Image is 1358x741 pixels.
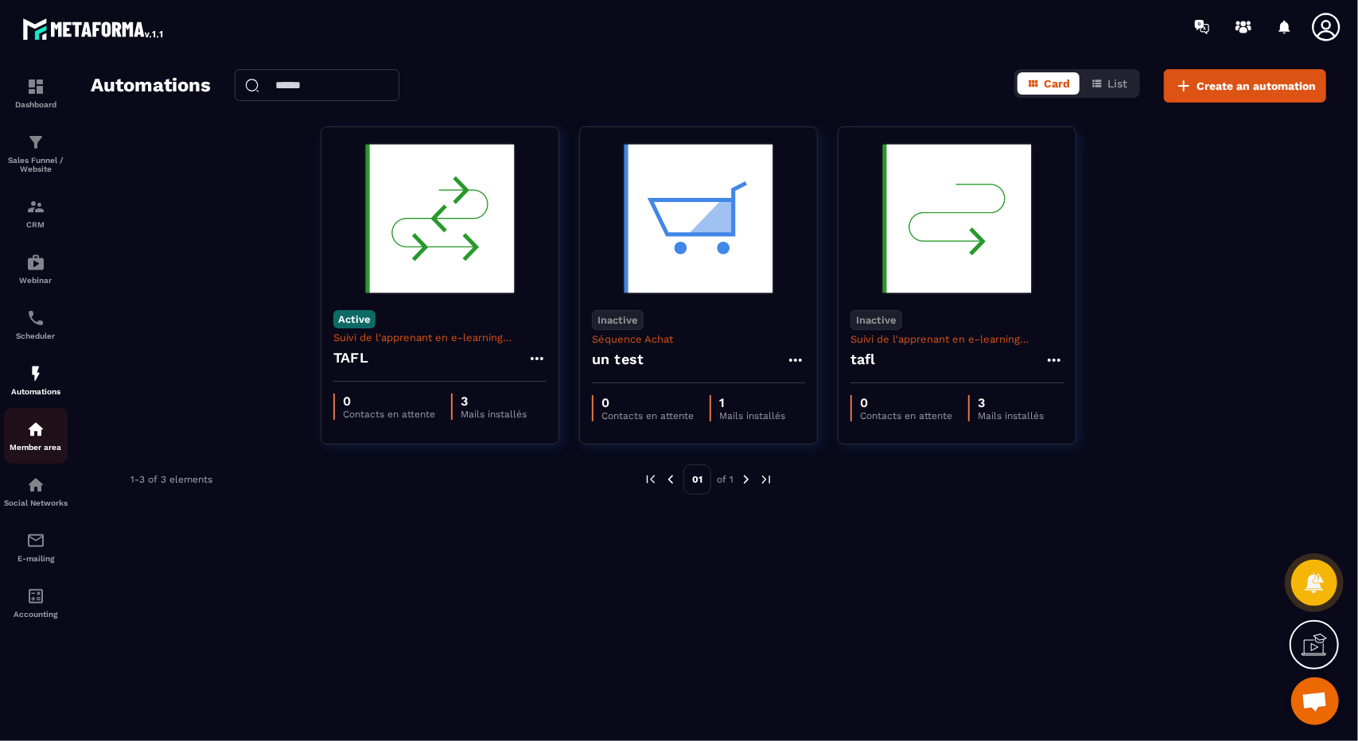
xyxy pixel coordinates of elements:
[601,410,694,421] p: Contacts en attente
[644,472,658,487] img: prev
[592,139,805,298] img: automation-background
[4,443,68,452] p: Member area
[4,220,68,229] p: CRM
[4,241,68,297] a: automationsautomationsWebinar
[850,310,902,330] p: Inactive
[4,185,68,241] a: formationformationCRM
[592,310,644,330] p: Inactive
[26,364,45,383] img: automations
[26,531,45,550] img: email
[4,464,68,519] a: social-networksocial-networkSocial Networks
[1197,78,1316,94] span: Create an automation
[978,395,1044,410] p: 3
[739,472,753,487] img: next
[343,394,435,409] p: 0
[4,276,68,285] p: Webinar
[719,395,785,410] p: 1
[1044,77,1070,90] span: Card
[978,410,1044,421] p: Mails installés
[22,14,165,43] img: logo
[4,519,68,575] a: emailemailE-mailing
[850,348,876,370] h4: tafl
[860,395,952,410] p: 0
[4,387,68,396] p: Automations
[717,473,733,486] p: of 1
[4,156,68,173] p: Sales Funnel / Website
[4,65,68,121] a: formationformationDashboard
[333,347,368,369] h4: TAFL
[461,394,527,409] p: 3
[4,297,68,352] a: schedulerschedulerScheduler
[4,100,68,109] p: Dashboard
[4,554,68,563] p: E-mailing
[130,474,212,485] p: 1-3 of 3 elements
[26,197,45,216] img: formation
[343,409,435,420] p: Contacts en attente
[592,333,805,345] p: Séquence Achat
[1018,72,1080,95] button: Card
[26,133,45,152] img: formation
[26,420,45,439] img: automations
[461,409,527,420] p: Mails installés
[91,69,211,103] h2: Automations
[601,395,694,410] p: 0
[1081,72,1137,95] button: List
[26,475,45,495] img: social-network
[333,310,375,328] p: Active
[850,139,1064,298] img: automation-background
[1164,69,1326,103] button: Create an automation
[850,333,1064,345] p: Suivi de l'apprenant en e-learning asynchrone - Suivi du démarrage
[26,253,45,272] img: automations
[26,77,45,96] img: formation
[1107,77,1127,90] span: List
[683,464,711,495] p: 01
[4,352,68,408] a: automationsautomationsAutomations
[26,308,45,328] img: scheduler
[4,332,68,340] p: Scheduler
[4,408,68,464] a: automationsautomationsMember area
[4,610,68,619] p: Accounting
[26,587,45,606] img: accountant
[4,121,68,185] a: formationformationSales Funnel / Website
[592,348,644,370] h4: un test
[4,575,68,630] a: accountantaccountantAccounting
[719,410,785,421] p: Mails installés
[860,410,952,421] p: Contacts en attente
[663,472,678,487] img: prev
[759,472,773,487] img: next
[333,139,547,298] img: automation-background
[4,499,68,507] p: Social Networks
[333,332,547,343] p: Suivi de l'apprenant en e-learning asynchrone - Suivi en cours de formation
[1291,677,1339,725] a: Ouvrir le chat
